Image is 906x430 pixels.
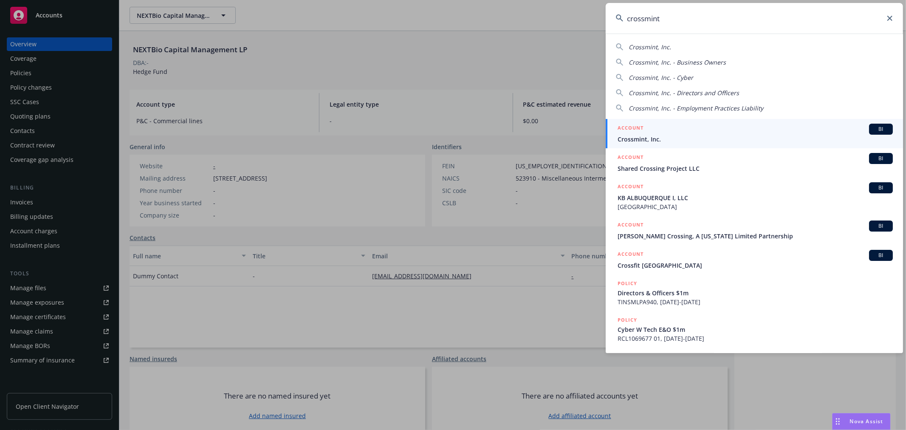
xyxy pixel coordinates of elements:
[606,3,903,34] input: Search...
[618,250,644,260] h5: ACCOUNT
[618,153,644,163] h5: ACCOUNT
[872,184,889,192] span: BI
[618,182,644,192] h5: ACCOUNT
[629,89,739,97] span: Crossmint, Inc. - Directors and Officers
[618,316,637,324] h5: POLICY
[618,164,893,173] span: Shared Crossing Project LLC
[618,297,893,306] span: TINSMLPA940, [DATE]-[DATE]
[618,289,893,297] span: Directors & Officers $1m
[872,125,889,133] span: BI
[618,124,644,134] h5: ACCOUNT
[850,418,883,425] span: Nova Assist
[618,334,893,343] span: RCL1069677 01, [DATE]-[DATE]
[872,252,889,259] span: BI
[618,135,893,144] span: Crossmint, Inc.
[832,413,891,430] button: Nova Assist
[606,216,903,245] a: ACCOUNTBI[PERSON_NAME] Crossing, A [US_STATE] Limited Partnership
[606,245,903,274] a: ACCOUNTBICrossfit [GEOGRAPHIC_DATA]
[618,279,637,288] h5: POLICY
[606,148,903,178] a: ACCOUNTBIShared Crossing Project LLC
[629,58,726,66] span: Crossmint, Inc. - Business Owners
[618,232,893,240] span: [PERSON_NAME] Crossing, A [US_STATE] Limited Partnership
[618,193,893,202] span: KB ALBUQUERQUE I, LLC
[618,202,893,211] span: [GEOGRAPHIC_DATA]
[618,261,893,270] span: Crossfit [GEOGRAPHIC_DATA]
[606,178,903,216] a: ACCOUNTBIKB ALBUQUERQUE I, LLC[GEOGRAPHIC_DATA]
[606,348,903,384] a: POLICY
[606,311,903,348] a: POLICYCyber W Tech E&O $1mRCL1069677 01, [DATE]-[DATE]
[872,155,889,162] span: BI
[606,119,903,148] a: ACCOUNTBICrossmint, Inc.
[833,413,843,430] div: Drag to move
[629,74,693,82] span: Crossmint, Inc. - Cyber
[606,274,903,311] a: POLICYDirectors & Officers $1mTINSMLPA940, [DATE]-[DATE]
[618,352,637,361] h5: POLICY
[872,222,889,230] span: BI
[618,221,644,231] h5: ACCOUNT
[629,43,671,51] span: Crossmint, Inc.
[618,325,893,334] span: Cyber W Tech E&O $1m
[629,104,763,112] span: Crossmint, Inc. - Employment Practices Liability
